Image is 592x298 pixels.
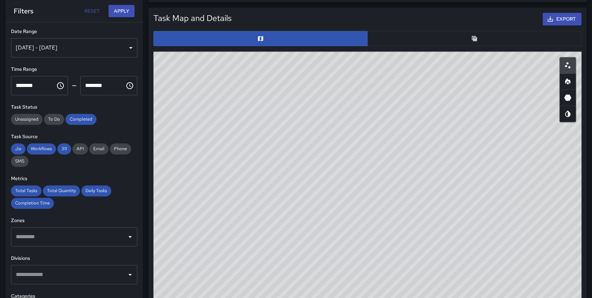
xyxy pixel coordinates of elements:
[44,114,64,125] div: To Do
[564,77,572,86] svg: Heatmap
[89,143,108,154] div: Email
[27,143,56,154] div: Workflows
[11,175,137,183] h6: Metrics
[153,13,232,24] h5: Task Map and Details
[11,188,42,194] span: Total Tasks
[471,35,478,42] svg: Table
[11,185,42,196] div: Total Tasks
[57,143,71,154] div: 311
[108,5,135,18] button: Apply
[559,106,576,122] button: Map Style
[89,146,108,152] span: Email
[81,188,111,194] span: Daily Tasks
[43,188,80,194] span: Total Quantity
[11,66,137,73] h6: Time Range
[81,5,103,18] button: Reset
[125,232,135,242] button: Open
[543,13,581,25] button: Export
[14,5,33,16] h6: Filters
[564,93,572,102] svg: 3D Heatmap
[44,116,64,122] span: To Do
[11,198,54,209] div: Completion Time
[66,116,96,122] span: Completed
[11,116,43,122] span: Unassigned
[559,89,576,106] button: 3D Heatmap
[57,146,71,152] span: 311
[11,38,137,57] div: [DATE] - [DATE]
[11,143,25,154] div: Jia
[110,143,131,154] div: Phone
[11,133,137,141] h6: Task Source
[11,114,43,125] div: Unassigned
[125,270,135,279] button: Open
[27,146,56,152] span: Workflows
[11,255,137,262] h6: Divisions
[66,114,96,125] div: Completed
[11,28,137,35] h6: Date Range
[11,200,54,206] span: Completion Time
[72,146,88,152] span: API
[81,185,111,196] div: Daily Tasks
[11,217,137,224] h6: Zones
[11,156,28,167] div: SMS
[559,57,576,74] button: Scatterplot
[54,79,67,92] button: Choose time, selected time is 12:00 AM
[559,73,576,90] button: Heatmap
[11,103,137,111] h6: Task Status
[564,110,572,118] svg: Map Style
[72,143,88,154] div: API
[257,35,264,42] svg: Map
[564,61,572,69] svg: Scatterplot
[43,185,80,196] div: Total Quantity
[123,79,137,92] button: Choose time, selected time is 11:59 PM
[11,158,28,164] span: SMS
[153,31,368,46] button: Map
[11,146,25,152] span: Jia
[110,146,131,152] span: Phone
[367,31,581,46] button: Table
